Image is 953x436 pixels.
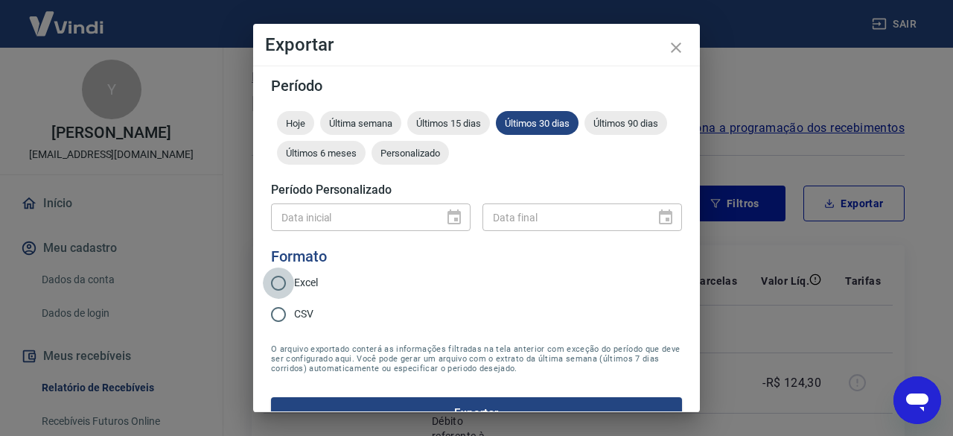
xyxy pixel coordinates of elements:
[271,246,327,268] legend: Formato
[277,111,314,135] div: Hoje
[294,306,313,322] span: CSV
[271,78,682,93] h5: Período
[584,118,667,129] span: Últimos 90 dias
[893,376,941,424] iframe: Botão para abrir a janela de mensagens
[277,141,366,165] div: Últimos 6 meses
[271,183,682,198] h5: Período Personalizado
[372,141,449,165] div: Personalizado
[584,111,667,135] div: Últimos 90 dias
[407,111,490,135] div: Últimos 15 dias
[496,118,579,129] span: Últimos 30 dias
[271,344,682,373] span: O arquivo exportado conterá as informações filtradas na tela anterior com exceção do período que ...
[277,148,366,159] span: Últimos 6 meses
[271,397,682,429] button: Exportar
[372,148,449,159] span: Personalizado
[482,203,645,231] input: DD/MM/YYYY
[658,30,694,66] button: close
[407,118,490,129] span: Últimos 15 dias
[496,111,579,135] div: Últimos 30 dias
[294,275,318,291] span: Excel
[320,118,401,129] span: Última semana
[265,36,688,54] h4: Exportar
[277,118,314,129] span: Hoje
[320,111,401,135] div: Última semana
[271,203,433,231] input: DD/MM/YYYY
